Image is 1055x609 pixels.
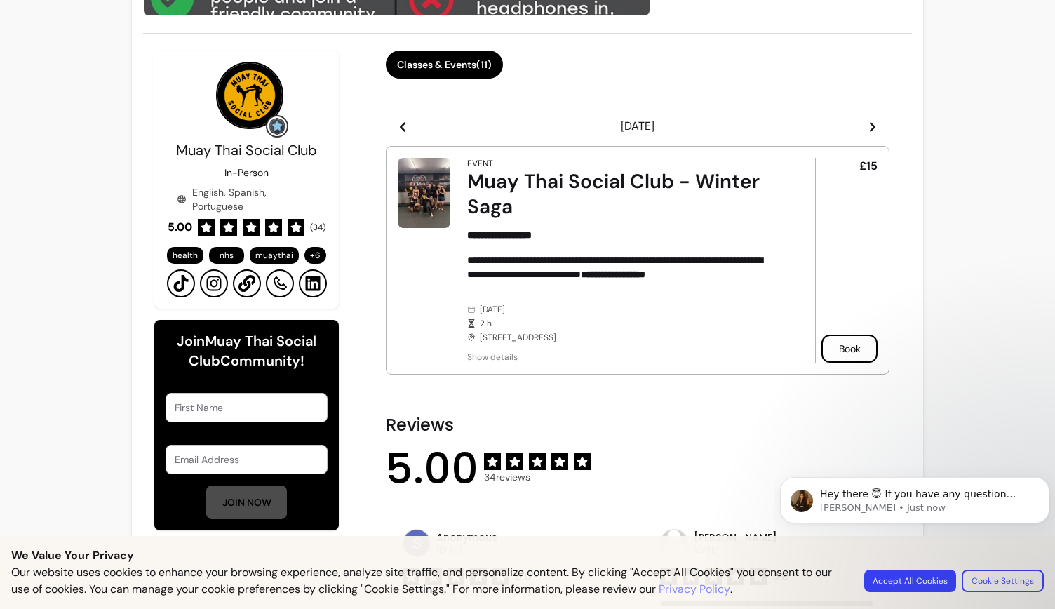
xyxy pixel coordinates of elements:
[694,530,777,544] p: [PERSON_NAME]
[480,318,776,329] span: 2 h
[661,530,687,556] img: avatar
[173,250,198,261] span: health
[659,581,730,598] a: Privacy Policy
[386,448,478,490] span: 5.00
[310,222,325,233] span: ( 34 )
[386,51,503,79] button: Classes & Events(11)
[168,219,192,236] span: 5.00
[859,158,878,175] span: £15
[436,530,497,544] p: Anonymous
[467,352,776,363] span: Show details
[774,448,1055,602] iframe: Intercom notifications message
[467,158,493,169] div: Event
[467,304,776,343] div: [DATE] [STREET_ADDRESS]
[386,112,889,140] header: [DATE]
[175,453,318,467] input: Email Address
[403,530,430,556] img: avatar
[224,166,269,180] p: In-Person
[255,250,293,261] span: muaythai
[176,141,317,159] span: Muay Thai Social Club
[269,118,285,135] img: Grow
[467,169,776,220] div: Muay Thai Social Club - Winter Saga
[11,564,847,598] p: Our website uses cookies to enhance your browsing experience, analyze site traffic, and personali...
[220,250,234,261] span: nhs
[307,250,323,261] span: + 6
[177,185,317,213] div: English, Spanish, Portuguese
[216,62,283,129] img: Provider image
[484,470,591,484] span: 34 reviews
[398,158,450,228] img: Muay Thai Social Club - Winter Saga
[175,401,318,415] input: First Name
[386,414,889,436] h2: Reviews
[821,335,878,363] button: Book
[166,331,328,370] h6: Join Muay Thai Social Club Community!
[11,547,1044,564] p: We Value Your Privacy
